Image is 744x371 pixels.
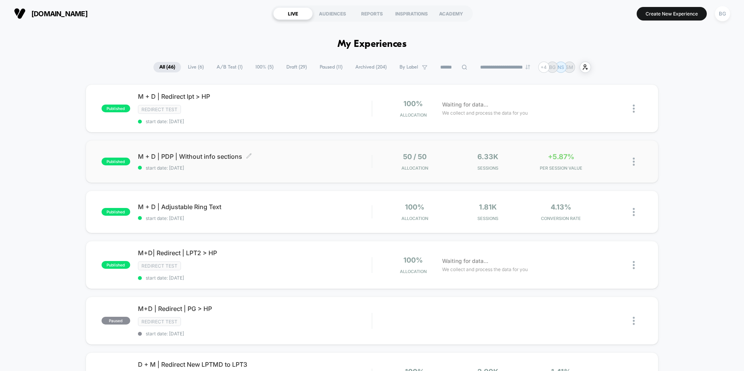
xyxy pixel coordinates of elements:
[477,153,498,161] span: 6.33k
[182,62,210,72] span: Live ( 6 )
[479,203,497,211] span: 1.81k
[273,7,313,20] div: LIVE
[138,317,181,326] span: Redirect Test
[400,64,418,70] span: By Label
[633,208,635,216] img: close
[281,62,313,72] span: Draft ( 29 )
[442,266,528,273] span: We collect and process the data for you
[392,7,431,20] div: INSPIRATIONS
[442,257,488,265] span: Waiting for data...
[633,105,635,113] img: close
[352,7,392,20] div: REPORTS
[401,165,428,171] span: Allocation
[138,105,181,114] span: Redirect Test
[138,261,181,270] span: Redirect Test
[403,256,423,264] span: 100%
[551,203,571,211] span: 4.13%
[538,62,549,73] div: + 4
[138,93,372,100] span: M + D | Redirect lpt > HP
[400,112,427,118] span: Allocation
[633,158,635,166] img: close
[314,62,348,72] span: Paused ( 11 )
[138,203,372,211] span: M + D | Adjustable Ring Text
[250,62,279,72] span: 100% ( 5 )
[453,165,523,171] span: Sessions
[350,62,393,72] span: Archived ( 204 )
[713,6,732,22] button: BG
[138,215,372,221] span: start date: [DATE]
[525,65,530,69] img: end
[558,64,564,70] p: NS
[548,153,574,161] span: +5.87%
[637,7,707,21] button: Create New Experience
[153,62,181,72] span: All ( 46 )
[338,39,407,50] h1: My Experiences
[102,208,130,216] span: published
[31,10,88,18] span: [DOMAIN_NAME]
[211,62,248,72] span: A/B Test ( 1 )
[138,305,372,313] span: M+D | Redirect | PG > HP
[138,165,372,171] span: start date: [DATE]
[442,109,528,117] span: We collect and process the data for you
[138,275,372,281] span: start date: [DATE]
[102,261,130,269] span: published
[403,100,423,108] span: 100%
[14,8,26,19] img: Visually logo
[401,216,428,221] span: Allocation
[431,7,471,20] div: ACADEMY
[526,216,596,221] span: CONVERSION RATE
[102,317,130,325] span: paused
[102,105,130,112] span: published
[138,361,372,368] span: D + M | Redirect New LPTMD to LPT3
[12,7,90,20] button: [DOMAIN_NAME]
[138,119,372,124] span: start date: [DATE]
[442,100,488,109] span: Waiting for data...
[566,64,573,70] p: SM
[400,269,427,274] span: Allocation
[138,249,372,257] span: M+D| Redirect | LPT2 > HP
[453,216,523,221] span: Sessions
[715,6,730,21] div: BG
[633,261,635,269] img: close
[138,331,372,337] span: start date: [DATE]
[549,64,556,70] p: BG
[633,317,635,325] img: close
[102,158,130,165] span: published
[403,153,427,161] span: 50 / 50
[405,203,424,211] span: 100%
[138,153,372,160] span: M + D | PDP | Without info sections
[313,7,352,20] div: AUDIENCES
